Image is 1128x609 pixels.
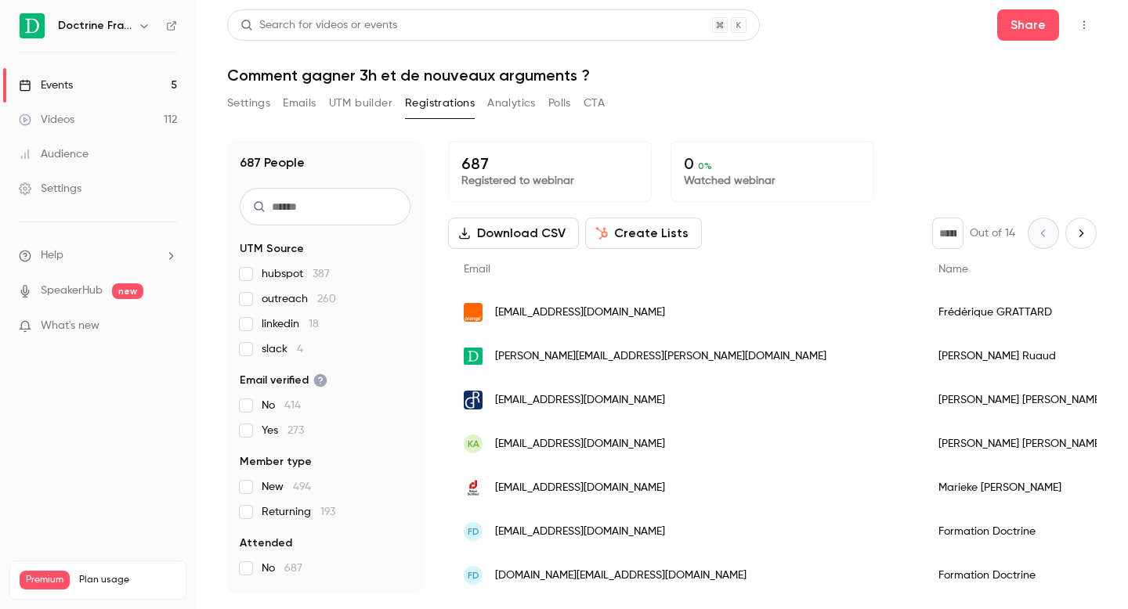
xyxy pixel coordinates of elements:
img: rabotdutilleul.com [464,478,483,497]
div: Formation Doctrine [923,553,1119,597]
span: KA [468,437,479,451]
span: What's new [41,318,99,334]
span: Yes [262,423,304,438]
button: CTA [584,91,605,116]
span: Returning [262,504,335,520]
h1: Comment gagner 3h et de nouveaux arguments ? [227,66,1097,85]
button: Create Lists [585,218,702,249]
button: UTM builder [329,91,392,116]
div: Formation Doctrine [923,510,1119,553]
span: 687 [284,563,302,574]
span: Member type [240,454,312,470]
span: Email [464,264,490,275]
span: Plan usage [79,574,176,586]
p: Registered to webinar [461,173,638,189]
span: Name [938,264,968,275]
div: Frédérique GRATTARD [923,290,1119,334]
button: Download CSV [448,218,579,249]
span: 494 [293,481,311,492]
button: Polls [548,91,571,116]
div: Marieke [PERSON_NAME] [923,466,1119,510]
span: 414 [284,400,301,411]
span: hubspot [262,266,330,282]
span: 387 [313,268,330,279]
span: linkedin [262,316,319,332]
button: Analytics [487,91,536,116]
span: Premium [20,571,70,589]
button: Registrations [405,91,475,116]
span: 193 [320,506,335,517]
span: 0 % [698,160,712,171]
span: New [262,479,311,495]
p: 687 [461,154,638,173]
span: 4 [297,344,303,355]
span: FD [468,568,479,582]
span: Email verified [240,373,327,388]
span: 18 [309,319,319,330]
img: gr-avocat.fr [464,391,483,409]
span: [EMAIL_ADDRESS][DOMAIN_NAME] [495,480,665,496]
span: [PERSON_NAME][EMAIL_ADDRESS][PERSON_NAME][DOMAIN_NAME] [495,348,826,365]
p: 0 [684,154,861,173]
span: Help [41,247,63,264]
div: Events [19,77,73,93]
span: No [262,560,302,576]
a: SpeakerHub [41,283,103,299]
button: Settings [227,91,270,116]
iframe: Noticeable Trigger [158,319,177,333]
span: Attended [240,535,292,551]
p: Out of 14 [970,225,1015,241]
img: wanadoo.fr [464,303,483,322]
div: Settings [19,181,81,196]
h1: 687 People [240,153,305,172]
p: Watched webinar [684,173,861,189]
span: UTM Source [240,241,304,257]
span: Views [240,592,270,607]
span: new [112,283,143,299]
span: slack [262,341,303,357]
span: 260 [317,294,336,304]
span: [EMAIL_ADDRESS][DOMAIN_NAME] [495,436,665,452]
div: [PERSON_NAME] [PERSON_NAME] [923,422,1119,466]
h6: Doctrine France [58,18,132,34]
div: [PERSON_NAME] [PERSON_NAME] [923,378,1119,422]
span: FD [468,524,479,539]
span: [EMAIL_ADDRESS][DOMAIN_NAME] [495,304,665,321]
span: [EMAIL_ADDRESS][DOMAIN_NAME] [495,524,665,540]
img: doctrine.fr [464,348,483,366]
li: help-dropdown-opener [19,247,177,264]
div: Search for videos or events [240,17,397,34]
span: [EMAIL_ADDRESS][DOMAIN_NAME] [495,392,665,409]
div: [PERSON_NAME] Ruaud [923,334,1119,378]
span: [DOMAIN_NAME][EMAIL_ADDRESS][DOMAIN_NAME] [495,568,747,584]
img: Doctrine France [20,13,45,38]
div: Videos [19,112,74,128]
span: No [262,398,301,413]
button: Next page [1065,218,1097,249]
button: Emails [283,91,316,116]
div: Audience [19,146,89,162]
span: 273 [287,425,304,436]
button: Share [997,9,1059,41]
span: outreach [262,291,336,307]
